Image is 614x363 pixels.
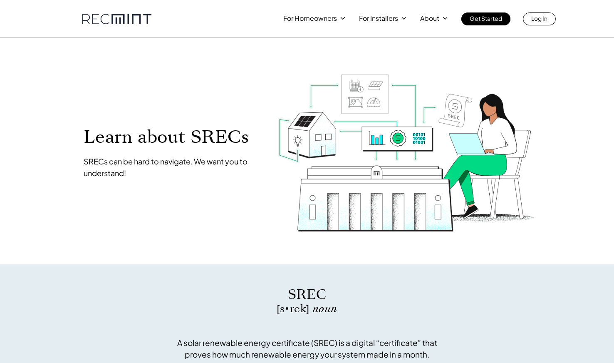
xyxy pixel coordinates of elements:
[283,12,337,24] p: For Homeowners
[172,285,442,304] p: SREC
[172,304,442,314] p: [s • rek]
[172,337,442,360] p: A solar renewable energy certificate (SREC) is a digital “certificate” that proves how much renew...
[84,127,261,146] p: Learn about SRECs
[523,12,556,25] a: Log In
[531,12,547,24] p: Log In
[84,156,261,179] p: SRECs can be hard to navigate. We want you to understand!
[470,12,502,24] p: Get Started
[461,12,510,25] a: Get Started
[359,12,398,24] p: For Installers
[312,301,337,316] span: noun
[420,12,439,24] p: About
